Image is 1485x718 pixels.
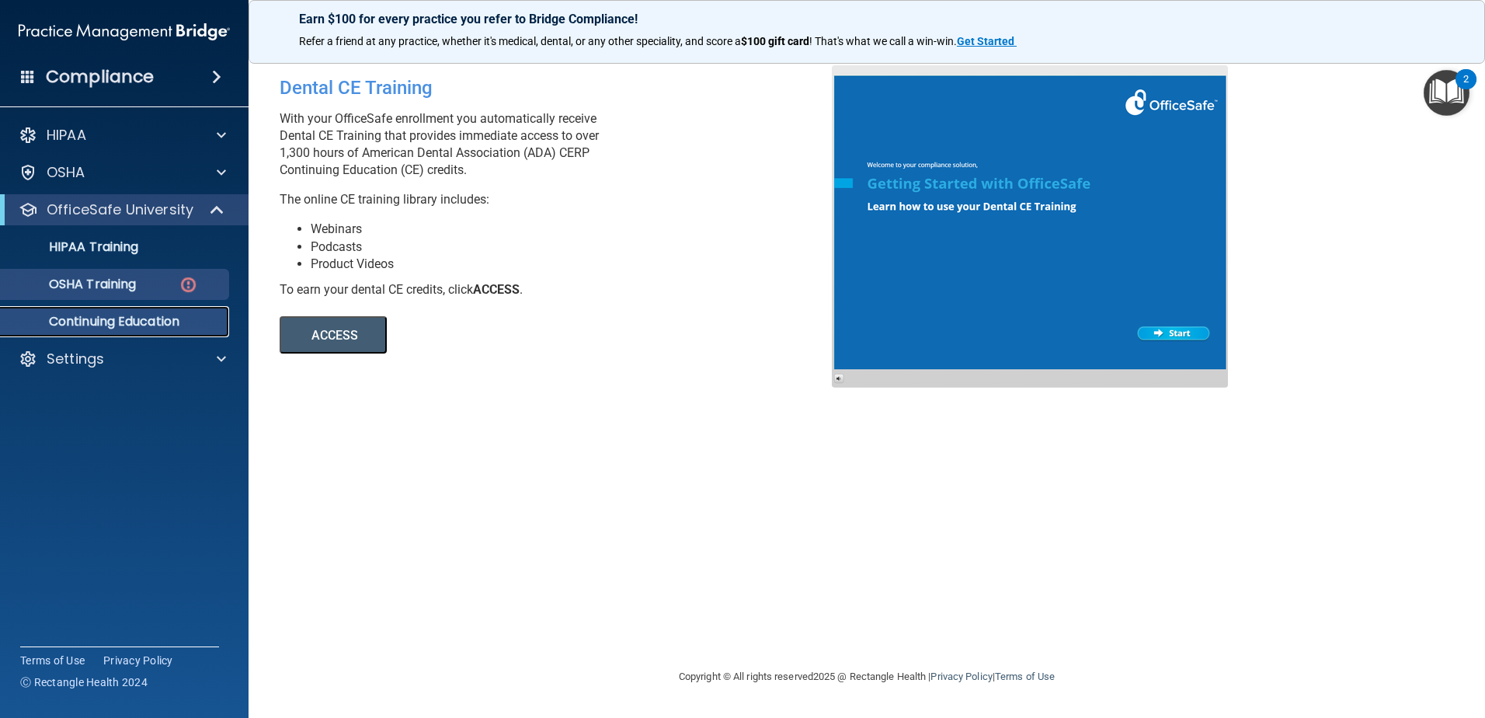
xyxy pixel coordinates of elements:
p: HIPAA Training [10,239,138,255]
li: Product Videos [311,256,843,273]
p: With your OfficeSafe enrollment you automatically receive Dental CE Training that provides immedi... [280,110,843,179]
a: ACCESS [280,330,704,342]
li: Webinars [311,221,843,238]
a: Terms of Use [20,653,85,668]
p: Earn $100 for every practice you refer to Bridge Compliance! [299,12,1435,26]
a: Get Started [957,35,1017,47]
img: danger-circle.6113f641.png [179,275,198,295]
div: To earn your dental CE credits, click . [280,281,843,298]
div: Dental CE Training [280,65,843,110]
p: OSHA Training [10,277,136,292]
a: OSHA [19,163,226,182]
h4: Compliance [46,66,154,88]
strong: $100 gift card [741,35,809,47]
span: ! That's what we call a win-win. [809,35,957,47]
a: OfficeSafe University [19,200,225,219]
a: Privacy Policy [103,653,173,668]
img: PMB logo [19,16,230,47]
p: OSHA [47,163,85,182]
li: Podcasts [311,239,843,256]
a: Privacy Policy [930,671,992,682]
strong: Get Started [957,35,1014,47]
a: Settings [19,350,226,368]
p: Continuing Education [10,314,222,329]
button: Open Resource Center, 2 new notifications [1424,70,1469,116]
p: HIPAA [47,126,86,145]
div: Copyright © All rights reserved 2025 @ Rectangle Health | | [583,652,1150,702]
button: ACCESS [280,316,387,354]
a: Terms of Use [995,671,1055,682]
div: 2 [1463,79,1469,99]
b: ACCESS [473,282,520,297]
span: Refer a friend at any practice, whether it's medical, dental, or any other speciality, and score a [299,35,741,47]
span: Ⓒ Rectangle Health 2024 [20,674,148,690]
p: Settings [47,350,104,368]
p: The online CE training library includes: [280,191,843,208]
a: HIPAA [19,126,226,145]
p: OfficeSafe University [47,200,193,219]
